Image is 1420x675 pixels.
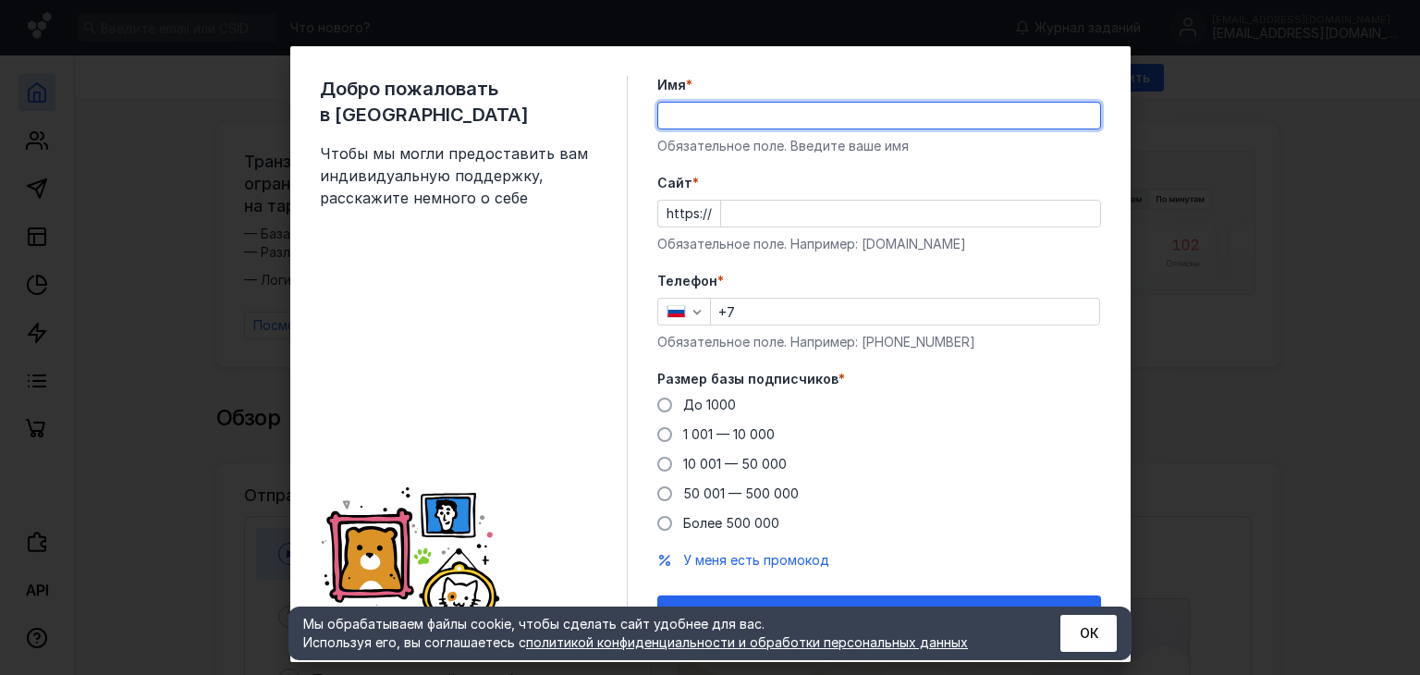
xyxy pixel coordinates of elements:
div: Обязательное поле. Например: [PHONE_NUMBER] [657,333,1101,351]
div: Обязательное поле. Введите ваше имя [657,137,1101,155]
span: До 1000 [683,397,736,412]
span: Имя [657,76,686,94]
div: Мы обрабатываем файлы cookie, чтобы сделать сайт удобнее для вас. Используя его, вы соглашаетесь c [303,615,1015,652]
a: политикой конфиденциальности и обработки персональных данных [526,634,968,650]
button: У меня есть промокод [683,551,829,570]
span: Телефон [657,272,717,290]
span: Добро пожаловать в [GEOGRAPHIC_DATA] [320,76,597,128]
span: 1 001 — 10 000 [683,426,775,442]
span: Размер базы подписчиков [657,370,839,388]
div: Обязательное поле. Например: [DOMAIN_NAME] [657,235,1101,253]
button: Отправить [657,595,1101,632]
span: Более 500 000 [683,515,779,531]
span: 50 001 — 500 000 [683,485,799,501]
span: У меня есть промокод [683,552,829,568]
span: 10 001 — 50 000 [683,456,787,472]
span: Чтобы мы могли предоставить вам индивидуальную поддержку, расскажите немного о себе [320,142,597,209]
button: ОК [1060,615,1117,652]
span: Cайт [657,174,692,192]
